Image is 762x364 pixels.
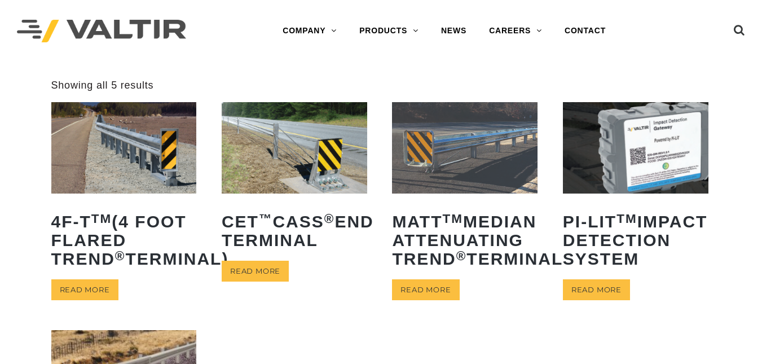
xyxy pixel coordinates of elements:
[563,102,708,276] a: PI-LITTMImpact Detection System
[616,212,637,226] sup: TM
[478,20,553,42] a: CAREERS
[51,204,197,277] h2: 4F-T (4 Foot Flared TREND Terminal)
[222,102,367,257] a: CET™CASS®End Terminal
[553,20,617,42] a: CONTACT
[430,20,478,42] a: NEWS
[392,279,459,300] a: Read more about “MATTTM Median Attenuating TREND® Terminal”
[222,261,289,282] a: Read more about “CET™ CASS® End Terminal”
[324,212,335,226] sup: ®
[392,102,538,276] a: MATTTMMedian Attenuating TREND®Terminal
[348,20,430,42] a: PRODUCTS
[392,204,538,277] h2: MATT Median Attenuating TREND Terminal
[51,102,197,276] a: 4F-TTM(4 Foot Flared TREND®Terminal)
[115,249,126,263] sup: ®
[456,249,467,263] sup: ®
[51,79,154,92] p: Showing all 5 results
[442,212,463,226] sup: TM
[17,20,186,43] img: Valtir
[51,279,118,300] a: Read more about “4F-TTM (4 Foot Flared TREND® Terminal)”
[91,212,112,226] sup: TM
[222,204,367,258] h2: CET CASS End Terminal
[563,279,630,300] a: Read more about “PI-LITTM Impact Detection System”
[563,204,708,277] h2: PI-LIT Impact Detection System
[259,212,273,226] sup: ™
[271,20,348,42] a: COMPANY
